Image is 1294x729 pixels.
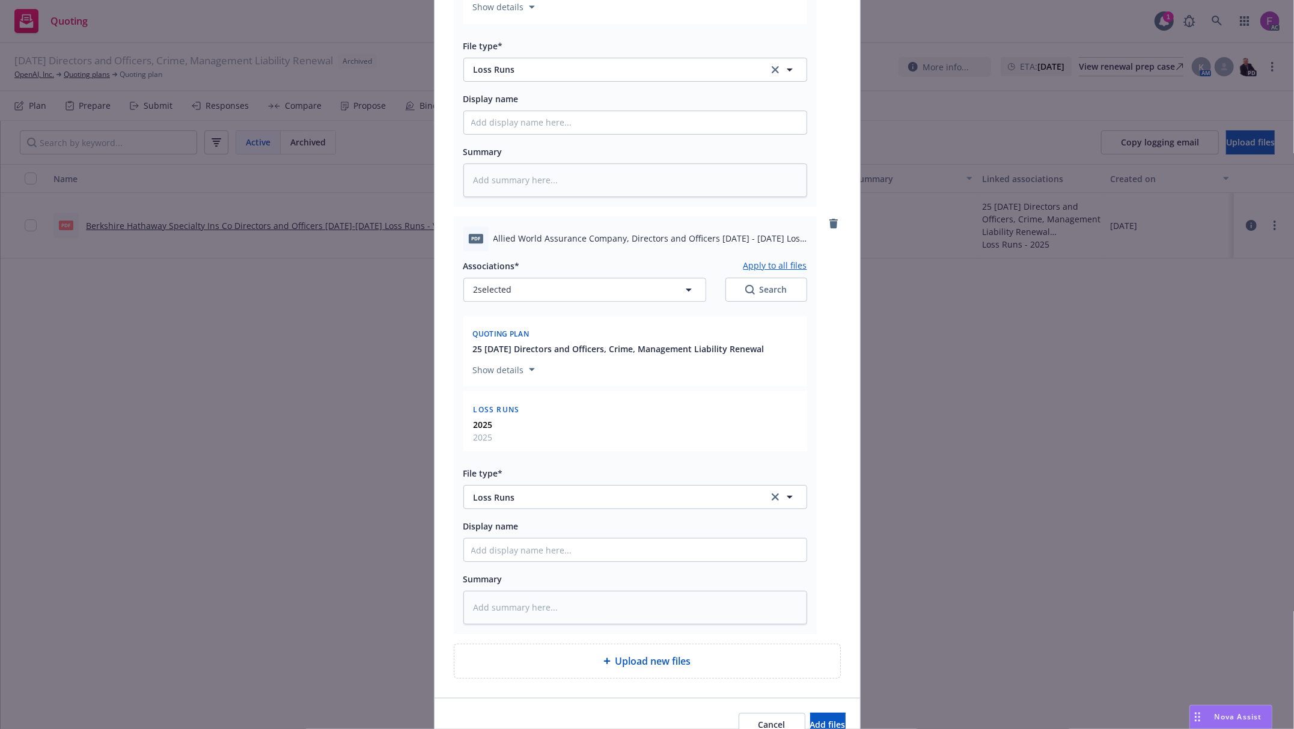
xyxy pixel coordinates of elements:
span: 2025 [474,431,493,444]
button: Apply to all files [743,258,807,273]
span: Loss Runs [474,491,752,504]
span: Loss Runs [474,404,520,415]
span: Associations* [463,260,520,272]
strong: 2025 [474,419,493,430]
button: SearchSearch [725,278,807,302]
button: Loss Runsclear selection [463,58,807,82]
span: Upload new files [615,654,691,668]
span: Nova Assist [1215,712,1262,722]
div: Drag to move [1190,706,1205,728]
button: Nova Assist [1189,705,1272,729]
span: Loss Runs [474,63,752,76]
span: 2 selected [474,283,512,296]
span: pdf [469,234,483,243]
div: Search [745,284,787,296]
button: Show details [468,362,540,377]
button: 25 [DATE] Directors and Officers, Crime, Management Liability Renewal [473,343,764,355]
span: File type* [463,468,503,479]
span: Summary [463,146,502,157]
a: clear selection [768,63,783,77]
input: Add display name here... [464,538,807,561]
span: Quoting plan [473,329,530,339]
button: Loss Runsclear selection [463,485,807,509]
span: Display name [463,520,519,532]
span: Summary [463,573,502,585]
span: Allied World Assurance Company, Directors and Officers [DATE] - [DATE] Loss Runs - Valued [DATE].pdf [493,232,807,245]
a: remove [826,216,841,231]
span: File type* [463,40,503,52]
svg: Search [745,285,755,294]
div: Upload new files [454,644,841,679]
input: Add display name here... [464,111,807,134]
button: 2selected [463,278,706,302]
a: clear selection [768,490,783,504]
span: Display name [463,93,519,105]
